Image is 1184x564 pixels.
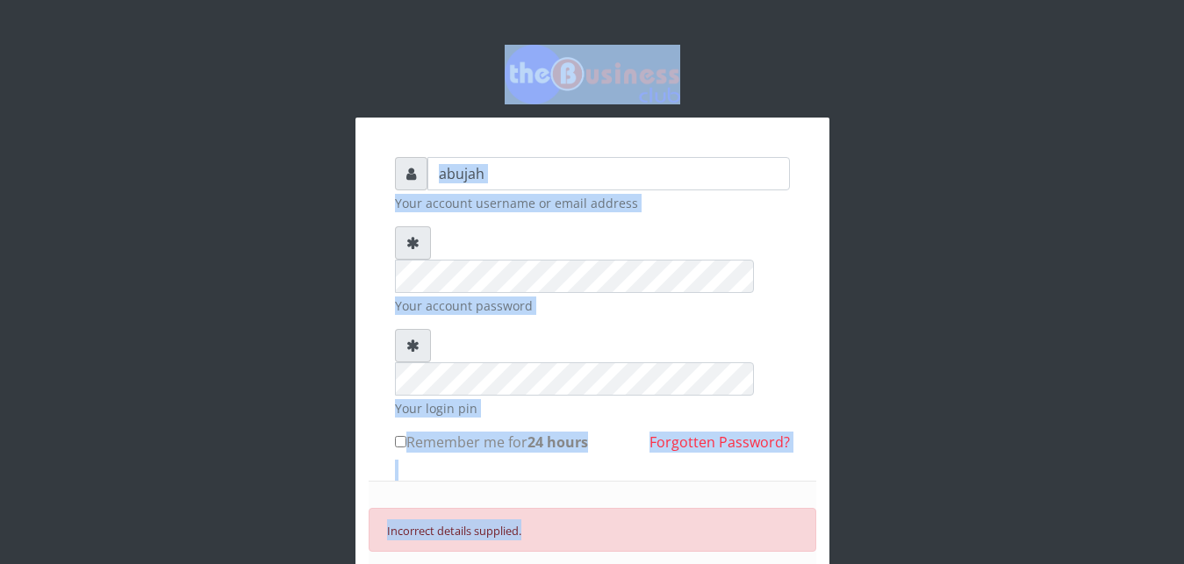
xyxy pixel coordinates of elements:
input: Username or email address [427,157,790,190]
small: Your account username or email address [395,194,790,212]
a: Forgotten Password? [649,432,790,452]
label: Remember me for [395,432,588,453]
b: 24 hours [527,432,588,452]
small: Your account password [395,296,790,315]
small: Incorrect details supplied. [387,523,521,539]
small: Your login pin [395,399,790,418]
input: Remember me for24 hours [395,436,406,447]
